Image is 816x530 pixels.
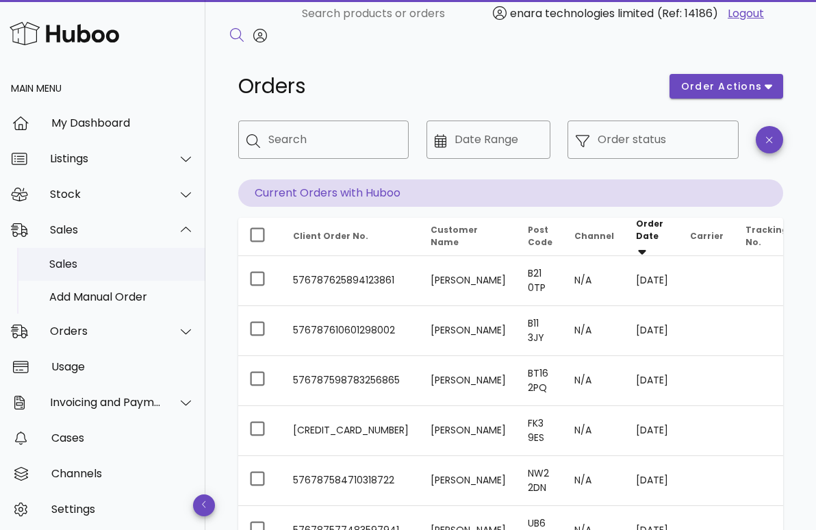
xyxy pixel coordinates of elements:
[625,256,679,306] td: [DATE]
[517,456,563,506] td: NW2 2DN
[50,152,162,165] div: Listings
[282,256,420,306] td: 576787625894123861
[574,230,614,242] span: Channel
[420,256,517,306] td: [PERSON_NAME]
[679,218,735,256] th: Carrier
[50,223,162,236] div: Sales
[517,306,563,356] td: B11 3JY
[517,218,563,256] th: Post Code
[625,456,679,506] td: [DATE]
[420,356,517,406] td: [PERSON_NAME]
[282,306,420,356] td: 576787610601298002
[238,179,783,207] p: Current Orders with Huboo
[50,396,162,409] div: Invoicing and Payments
[293,230,368,242] span: Client Order No.
[735,218,799,256] th: Tracking No.
[563,356,625,406] td: N/A
[625,406,679,456] td: [DATE]
[238,74,653,99] h1: Orders
[745,224,788,248] span: Tracking No.
[625,356,679,406] td: [DATE]
[728,5,764,22] a: Logout
[517,406,563,456] td: FK3 9ES
[49,290,194,303] div: Add Manual Order
[657,5,718,21] span: (Ref: 14186)
[420,306,517,356] td: [PERSON_NAME]
[563,456,625,506] td: N/A
[282,356,420,406] td: 576787598783256865
[51,467,194,480] div: Channels
[50,325,162,338] div: Orders
[563,406,625,456] td: N/A
[49,257,194,270] div: Sales
[51,503,194,516] div: Settings
[282,218,420,256] th: Client Order No.
[420,406,517,456] td: [PERSON_NAME]
[625,306,679,356] td: [DATE]
[563,306,625,356] td: N/A
[680,79,763,94] span: order actions
[420,218,517,256] th: Customer Name
[282,456,420,506] td: 576787584710318722
[636,218,663,242] span: Order Date
[420,456,517,506] td: [PERSON_NAME]
[510,5,654,21] span: enara technologies limited
[517,256,563,306] td: B21 0TP
[528,224,552,248] span: Post Code
[282,406,420,456] td: [CREDIT_CARD_NUMBER]
[563,256,625,306] td: N/A
[517,356,563,406] td: BT16 2PQ
[563,218,625,256] th: Channel
[51,360,194,373] div: Usage
[625,218,679,256] th: Order Date: Sorted descending. Activate to remove sorting.
[10,18,119,48] img: Huboo Logo
[690,230,724,242] span: Carrier
[50,188,162,201] div: Stock
[431,224,478,248] span: Customer Name
[51,431,194,444] div: Cases
[51,116,194,129] div: My Dashboard
[670,74,783,99] button: order actions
